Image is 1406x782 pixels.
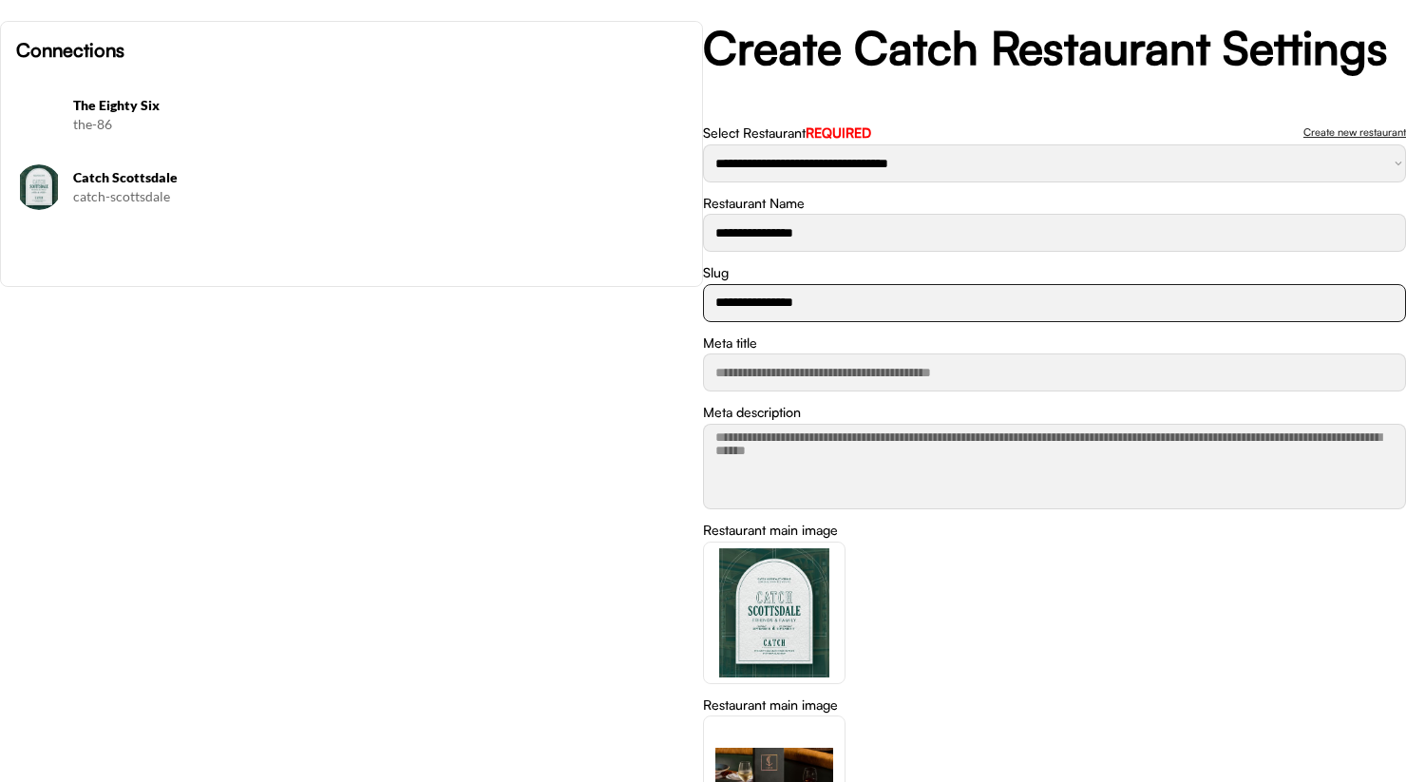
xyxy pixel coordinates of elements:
font: REQUIRED [806,124,871,141]
div: Create new restaurant [1303,127,1406,138]
div: Select Restaurant [703,124,871,143]
h6: The Eighty Six [73,96,687,115]
div: Meta title [703,334,757,353]
div: Meta description [703,403,801,422]
div: the-86 [73,115,687,134]
h2: Create Catch Restaurant Settings [703,21,1406,76]
div: Slug [703,263,729,282]
div: Restaurant main image [703,521,838,540]
img: Catch%20Scottsdale%20VIP%20Invite%20V3-02.png [16,164,62,210]
img: Screenshot%202025-08-11%20at%2010.33.52%E2%80%AFAM.png [16,92,62,138]
h6: Catch Scottsdale [73,168,687,187]
h6: Connections [16,37,687,64]
div: catch-scottsdale [73,187,687,206]
div: Restaurant Name [703,194,805,213]
div: Restaurant main image [703,696,838,715]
